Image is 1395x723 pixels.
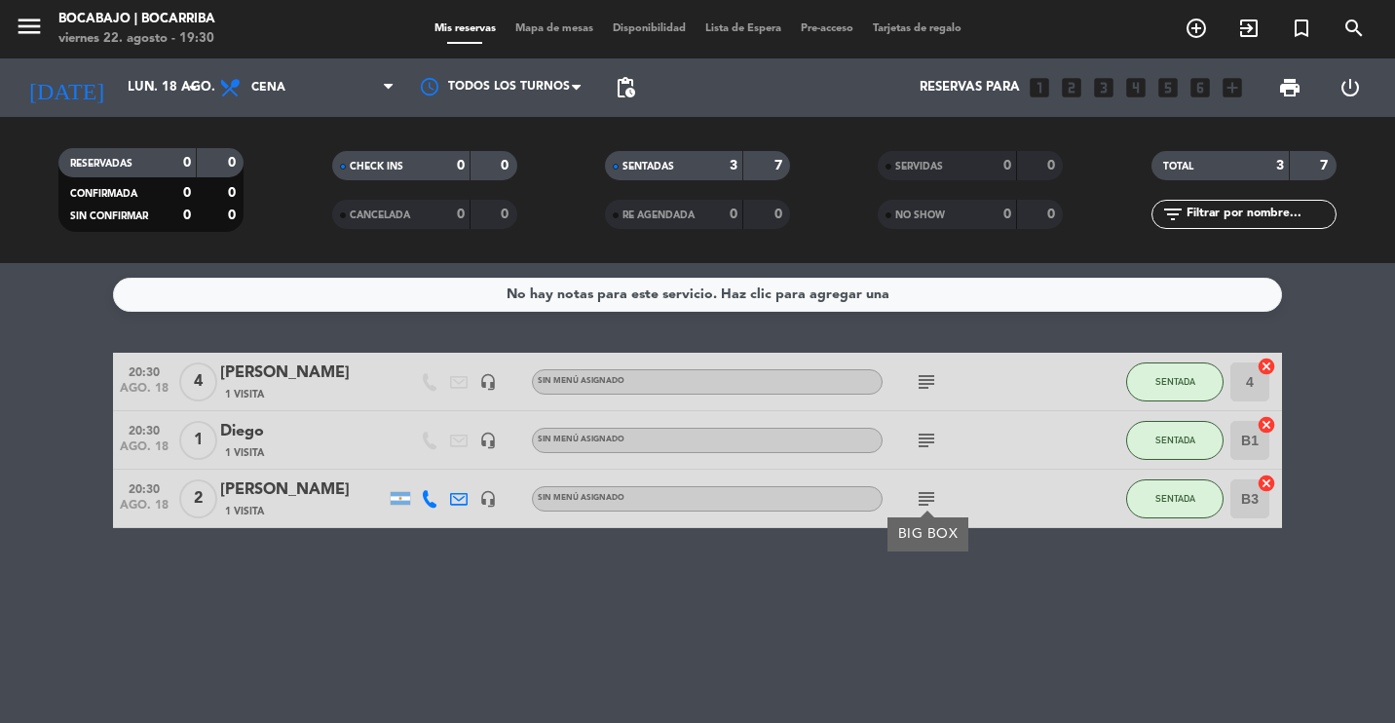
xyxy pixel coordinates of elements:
[1155,493,1195,504] span: SENTADA
[350,210,410,220] span: CANCELADA
[614,76,637,99] span: pending_actions
[120,499,169,521] span: ago. 18
[622,210,695,220] span: RE AGENDADA
[183,156,191,170] strong: 0
[179,479,217,518] span: 2
[506,23,603,34] span: Mapa de mesas
[183,209,191,222] strong: 0
[120,418,169,440] span: 20:30
[1155,435,1195,445] span: SENTADA
[1047,159,1059,172] strong: 0
[1320,58,1380,117] div: LOG OUT
[251,81,285,95] span: Cena
[1155,376,1195,387] span: SENTADA
[1126,362,1224,401] button: SENTADA
[120,360,169,382] span: 20:30
[15,12,44,41] i: menu
[179,421,217,460] span: 1
[1257,357,1276,376] i: cancel
[895,162,943,171] span: SERVIDAS
[457,159,465,172] strong: 0
[58,10,215,29] div: BOCABAJO | BOCARRIBA
[479,373,497,391] i: headset_mic
[1027,75,1052,100] i: looks_one
[915,370,938,394] i: subject
[228,186,240,200] strong: 0
[1220,75,1245,100] i: add_box
[225,504,264,519] span: 1 Visita
[501,208,512,221] strong: 0
[1163,162,1193,171] span: TOTAL
[1257,474,1276,493] i: cancel
[791,23,863,34] span: Pre-acceso
[1237,17,1261,40] i: exit_to_app
[183,186,191,200] strong: 0
[479,490,497,508] i: headset_mic
[220,361,386,386] div: [PERSON_NAME]
[1059,75,1084,100] i: looks_two
[228,156,240,170] strong: 0
[181,76,205,99] i: arrow_drop_down
[220,419,386,444] div: Diego
[1257,415,1276,435] i: cancel
[70,189,137,199] span: CONFIRMADA
[225,387,264,402] span: 1 Visita
[1126,479,1224,518] button: SENTADA
[1091,75,1116,100] i: looks_3
[1003,159,1011,172] strong: 0
[501,159,512,172] strong: 0
[58,29,215,49] div: viernes 22. agosto - 19:30
[1123,75,1149,100] i: looks_4
[730,159,737,172] strong: 3
[538,494,624,502] span: Sin menú asignado
[1185,204,1336,225] input: Filtrar por nombre...
[15,12,44,48] button: menu
[1290,17,1313,40] i: turned_in_not
[15,66,118,109] i: [DATE]
[696,23,791,34] span: Lista de Espera
[895,210,945,220] span: NO SHOW
[350,162,403,171] span: CHECK INS
[920,80,1020,95] span: Reservas para
[425,23,506,34] span: Mis reservas
[1003,208,1011,221] strong: 0
[774,159,786,172] strong: 7
[898,524,959,545] div: BIG BOX
[915,487,938,511] i: subject
[1126,421,1224,460] button: SENTADA
[538,436,624,443] span: Sin menú asignado
[538,377,624,385] span: Sin menú asignado
[1276,159,1284,172] strong: 3
[730,208,737,221] strong: 0
[1278,76,1301,99] span: print
[915,429,938,452] i: subject
[507,284,889,306] div: No hay notas para este servicio. Haz clic para agregar una
[774,208,786,221] strong: 0
[220,477,386,503] div: [PERSON_NAME]
[1188,75,1213,100] i: looks_6
[1161,203,1185,226] i: filter_list
[120,382,169,404] span: ago. 18
[457,208,465,221] strong: 0
[1342,17,1366,40] i: search
[225,445,264,461] span: 1 Visita
[1185,17,1208,40] i: add_circle_outline
[1047,208,1059,221] strong: 0
[603,23,696,34] span: Disponibilidad
[622,162,674,171] span: SENTADAS
[120,440,169,463] span: ago. 18
[228,209,240,222] strong: 0
[1320,159,1332,172] strong: 7
[70,159,132,169] span: RESERVADAS
[1155,75,1181,100] i: looks_5
[863,23,971,34] span: Tarjetas de regalo
[479,432,497,449] i: headset_mic
[1338,76,1362,99] i: power_settings_new
[70,211,148,221] span: SIN CONFIRMAR
[120,476,169,499] span: 20:30
[179,362,217,401] span: 4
